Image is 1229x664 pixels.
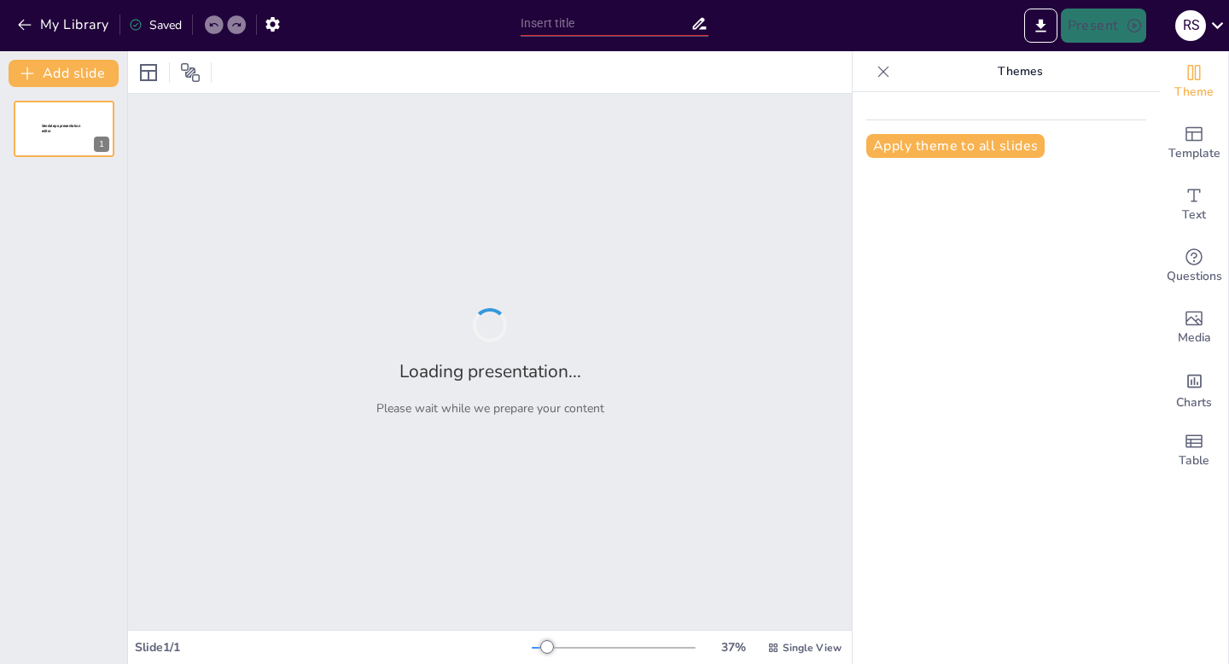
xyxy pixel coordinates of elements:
[1160,297,1228,358] div: Add images, graphics, shapes or video
[129,17,182,33] div: Saved
[376,400,604,416] p: Please wait while we prepare your content
[713,639,754,655] div: 37 %
[135,59,162,86] div: Layout
[1176,393,1212,412] span: Charts
[9,60,119,87] button: Add slide
[42,124,80,133] span: Sendsteps presentation editor
[1160,113,1228,174] div: Add ready made slides
[14,101,114,157] div: 1
[1182,206,1206,224] span: Text
[1179,451,1209,470] span: Table
[1160,358,1228,420] div: Add charts and graphs
[1160,174,1228,236] div: Add text boxes
[1178,329,1211,347] span: Media
[866,134,1045,158] button: Apply theme to all slides
[897,51,1143,92] p: Themes
[1160,236,1228,297] div: Get real-time input from your audience
[1175,9,1206,43] button: R S
[1174,83,1214,102] span: Theme
[521,11,690,36] input: Insert title
[94,137,109,152] div: 1
[135,639,532,655] div: Slide 1 / 1
[1160,420,1228,481] div: Add a table
[1168,144,1220,163] span: Template
[783,641,842,655] span: Single View
[1175,10,1206,41] div: R S
[1024,9,1057,43] button: Export to PowerPoint
[1167,267,1222,286] span: Questions
[180,62,201,83] span: Position
[399,359,581,383] h2: Loading presentation...
[13,11,116,38] button: My Library
[1160,51,1228,113] div: Change the overall theme
[1061,9,1146,43] button: Present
